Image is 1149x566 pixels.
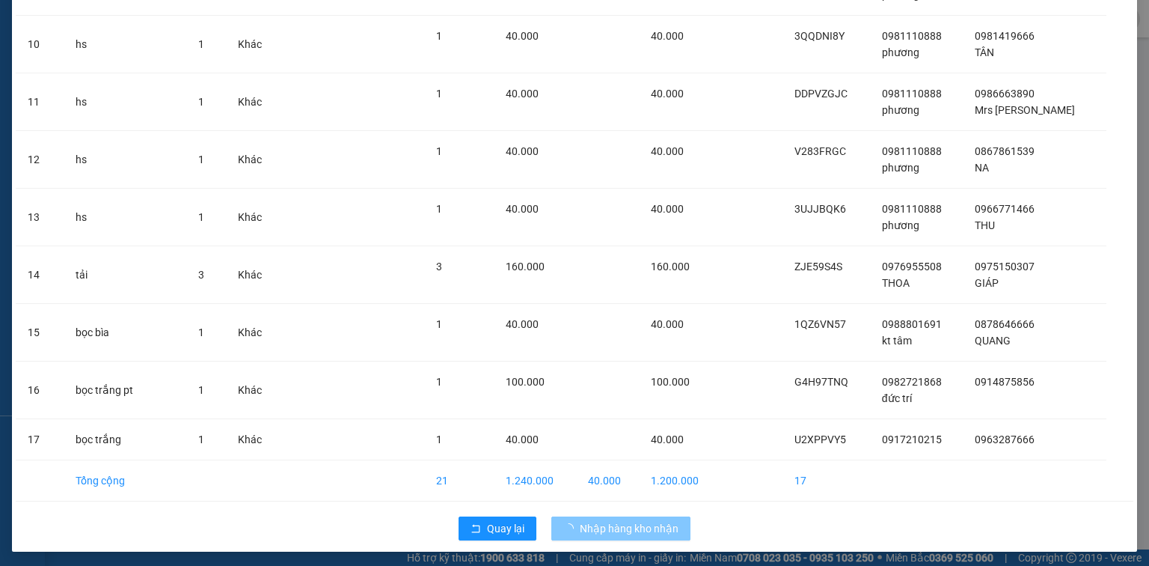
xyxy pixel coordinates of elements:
[436,376,442,388] span: 1
[226,304,279,362] td: Khác
[471,523,481,535] span: rollback
[198,211,204,223] span: 1
[436,145,442,157] span: 1
[494,460,576,502] td: 1.240.000
[882,104,919,116] span: phương
[64,362,186,419] td: bọc trắng pt
[436,88,442,100] span: 1
[198,326,204,338] span: 1
[64,73,186,131] td: hs
[975,318,1035,330] span: 0878646666
[436,30,442,42] span: 1
[436,433,442,445] span: 1
[551,517,690,541] button: Nhập hàng kho nhận
[64,246,186,304] td: tải
[198,38,204,50] span: 1
[506,30,539,42] span: 40.000
[226,73,279,131] td: Khác
[198,433,204,445] span: 1
[16,16,64,73] td: 10
[794,433,846,445] span: U2XPPVY5
[882,46,919,58] span: phương
[882,203,942,215] span: 0981110888
[882,261,942,273] span: 0976955508
[64,131,186,189] td: hs
[16,73,64,131] td: 11
[506,145,539,157] span: 40.000
[506,318,539,330] span: 40.000
[882,318,942,330] span: 0988801691
[506,261,545,273] span: 160.000
[16,189,64,246] td: 13
[651,30,684,42] span: 40.000
[882,277,910,289] span: THOA
[198,96,204,108] span: 1
[506,88,539,100] span: 40.000
[882,219,919,231] span: phương
[226,362,279,419] td: Khác
[651,203,684,215] span: 40.000
[64,460,186,502] td: Tổng cộng
[226,16,279,73] td: Khác
[198,153,204,165] span: 1
[651,88,684,100] span: 40.000
[975,88,1035,100] span: 0986663890
[580,520,678,537] span: Nhập hàng kho nhận
[459,517,536,541] button: rollbackQuay lại
[16,304,64,362] td: 15
[882,145,942,157] span: 0981110888
[794,145,846,157] span: V283FRGC
[576,460,639,502] td: 40.000
[64,304,186,362] td: bọc bìa
[975,46,994,58] span: TÂN
[16,419,64,460] td: 17
[226,419,279,460] td: Khác
[794,261,842,273] span: ZJE59S4S
[436,261,442,273] span: 3
[975,277,999,289] span: GIÁP
[563,523,580,534] span: loading
[436,318,442,330] span: 1
[975,145,1035,157] span: 0867861539
[882,433,942,445] span: 0917210215
[506,433,539,445] span: 40.000
[975,219,995,231] span: THU
[794,203,846,215] span: 3UJJBQK6
[794,30,845,42] span: 3QQDNI8Y
[226,246,279,304] td: Khác
[882,30,942,42] span: 0981110888
[16,131,64,189] td: 12
[16,246,64,304] td: 14
[506,376,545,388] span: 100.000
[16,362,64,419] td: 16
[639,460,719,502] td: 1.200.000
[882,376,942,388] span: 0982721868
[975,203,1035,215] span: 0966771466
[487,520,524,537] span: Quay lại
[64,419,186,460] td: bọc trắng
[975,335,1011,347] span: QUANG
[794,376,848,388] span: G4H97TNQ
[651,145,684,157] span: 40.000
[882,162,919,174] span: phương
[794,88,848,100] span: DDPVZGJC
[975,30,1035,42] span: 0981419666
[794,318,846,330] span: 1QZ6VN57
[651,261,690,273] span: 160.000
[64,189,186,246] td: hs
[975,162,989,174] span: NA
[506,203,539,215] span: 40.000
[198,269,204,281] span: 3
[975,104,1075,116] span: Mrs [PERSON_NAME]
[226,189,279,246] td: Khác
[226,131,279,189] td: Khác
[424,460,493,502] td: 21
[782,460,870,502] td: 17
[975,376,1035,388] span: 0914875856
[975,433,1035,445] span: 0963287666
[651,318,684,330] span: 40.000
[198,384,204,396] span: 1
[64,16,186,73] td: hs
[882,392,912,404] span: đức trí
[882,335,912,347] span: kt tâm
